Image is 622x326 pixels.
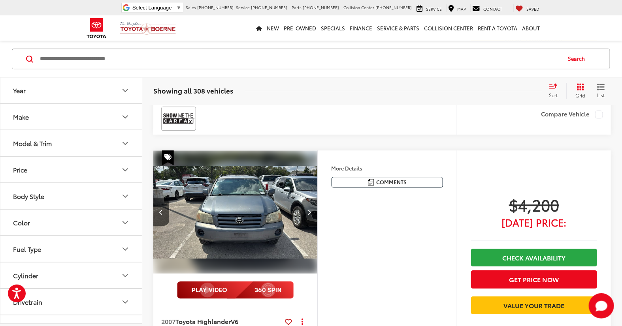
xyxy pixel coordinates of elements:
button: Fuel TypeFuel Type [0,236,143,262]
button: Body StyleBody Style [0,184,143,209]
a: Service & Parts: Opens in a new tab [375,15,422,41]
a: Select Language​ [132,5,181,11]
span: Toyota Highlander [175,317,231,326]
div: Year [121,86,130,96]
span: ▼ [176,5,181,11]
button: Grid View [566,83,591,99]
span: [PHONE_NUMBER] [251,4,287,10]
span: Saved [526,6,539,12]
svg: Start Chat [589,293,614,319]
div: Make [121,112,130,122]
button: Next image [302,198,317,226]
a: Contact [470,4,504,12]
span: Service [236,4,250,10]
button: Get Price Now [471,270,597,288]
a: Rent a Toyota [475,15,520,41]
input: Search by Make, Model, or Keyword [39,49,560,68]
a: Value Your Trade [471,296,597,314]
a: Service [415,4,444,12]
a: New [264,15,281,41]
label: Compare Vehicle [541,111,603,118]
button: Toggle Chat Window [589,293,614,319]
span: Map [457,6,466,12]
span: $4,200 [471,195,597,214]
button: Select sort value [545,83,566,99]
a: Collision Center [422,15,475,41]
button: Search [560,49,596,69]
span: Special [162,150,174,165]
img: View CARFAX report [163,108,194,129]
div: Color [121,218,130,228]
img: Toyota [82,15,111,41]
button: List View [591,83,611,99]
div: Body Style [13,193,44,200]
a: 2007Toyota HighlanderV6 [161,317,282,326]
img: Vic Vaughan Toyota of Boerne [120,21,176,35]
span: dropdown dots [302,318,303,324]
a: Check Availability [471,249,597,266]
div: 2007 Toyota Highlander V6 1 [153,150,319,274]
img: full motion video [177,281,294,299]
span: Grid [575,92,585,99]
button: MakeMake [0,104,143,130]
a: Home [254,15,264,41]
button: Model & TrimModel & Trim [0,131,143,156]
span: Showing all 308 vehicles [153,86,233,96]
span: V6 [231,317,238,326]
button: CylinderCylinder [0,263,143,289]
div: Price [13,166,27,174]
span: [PHONE_NUMBER] [197,4,234,10]
div: Model & Trim [13,140,52,147]
span: [PHONE_NUMBER] [375,4,412,10]
div: Drivetrain [121,298,130,307]
div: Fuel Type [13,245,41,253]
span: [DATE] Price: [471,218,597,226]
span: Comments [376,178,407,186]
div: Price [121,165,130,175]
a: Specials [319,15,347,41]
a: About [520,15,542,41]
span: List [597,92,605,99]
span: 2007 [161,317,175,326]
h4: More Details [332,165,443,171]
a: My Saved Vehicles [513,4,541,12]
button: PricePrice [0,157,143,183]
span: Sort [549,92,558,98]
a: Map [446,4,468,12]
button: Comments [332,177,443,187]
div: Cylinder [13,272,38,279]
span: Contact [483,6,502,12]
button: YearYear [0,78,143,103]
span: Service [426,6,442,12]
div: Drivetrain [13,298,42,306]
button: Previous image [153,198,169,226]
div: Color [13,219,30,227]
div: Model & Trim [121,139,130,148]
div: Make [13,113,29,121]
div: Fuel Type [121,245,130,254]
a: Finance [347,15,375,41]
div: Body Style [121,192,130,201]
div: Cylinder [121,271,130,281]
span: Parts [292,4,302,10]
button: ColorColor [0,210,143,236]
span: [PHONE_NUMBER] [303,4,339,10]
div: Year [13,87,26,94]
span: Collision Center [343,4,374,10]
img: Comments [368,179,374,185]
span: Sales [186,4,196,10]
span: Select Language [132,5,172,11]
button: DrivetrainDrivetrain [0,289,143,315]
a: Pre-Owned [281,15,319,41]
a: 2007 Toyota Highlander V62007 Toyota Highlander V62007 Toyota Highlander V62007 Toyota Highlander V6 [153,150,319,274]
img: 2007 Toyota Highlander V6 [153,150,319,274]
